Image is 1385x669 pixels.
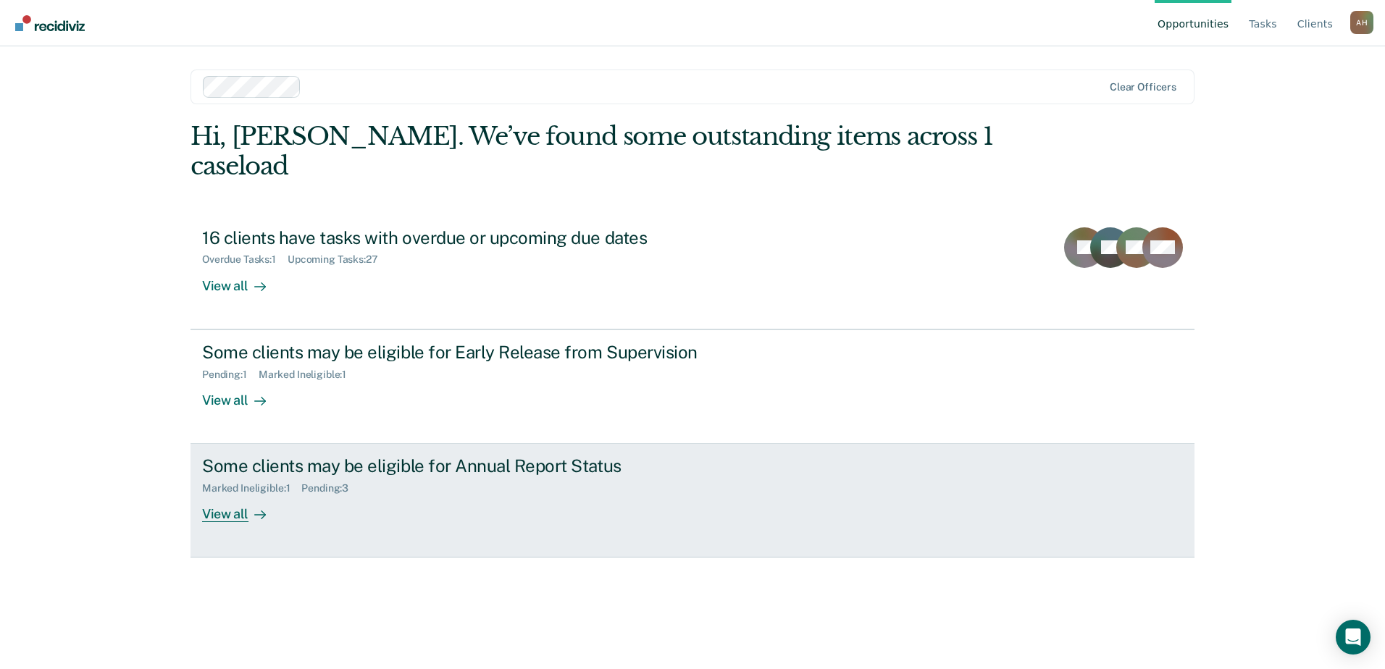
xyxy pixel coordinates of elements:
div: Open Intercom Messenger [1336,620,1371,655]
img: Recidiviz [15,15,85,31]
div: A H [1350,11,1373,34]
a: Some clients may be eligible for Annual Report StatusMarked Ineligible:1Pending:3View all [191,444,1194,557]
div: Clear officers [1110,81,1176,93]
div: Upcoming Tasks : 27 [288,253,390,266]
div: Pending : 3 [301,482,360,495]
a: Some clients may be eligible for Early Release from SupervisionPending:1Marked Ineligible:1View all [191,329,1194,444]
div: Overdue Tasks : 1 [202,253,288,266]
div: Some clients may be eligible for Early Release from Supervision [202,342,711,363]
div: View all [202,266,283,294]
div: View all [202,380,283,408]
div: View all [202,495,283,523]
div: Marked Ineligible : 1 [259,369,358,381]
a: 16 clients have tasks with overdue or upcoming due datesOverdue Tasks:1Upcoming Tasks:27View all [191,216,1194,329]
div: Pending : 1 [202,369,259,381]
button: Profile dropdown button [1350,11,1373,34]
div: Hi, [PERSON_NAME]. We’ve found some outstanding items across 1 caseload [191,122,994,181]
div: Some clients may be eligible for Annual Report Status [202,455,711,476]
div: 16 clients have tasks with overdue or upcoming due dates [202,227,711,248]
div: Marked Ineligible : 1 [202,482,301,495]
